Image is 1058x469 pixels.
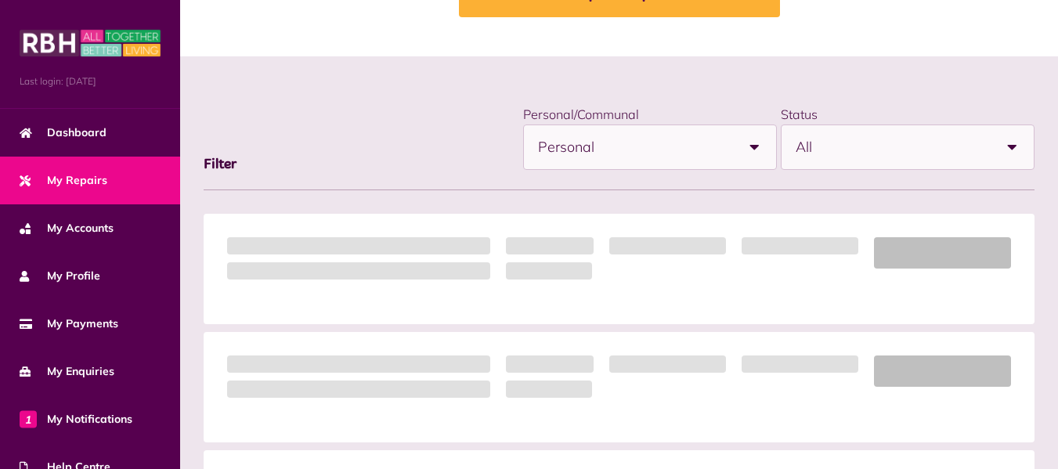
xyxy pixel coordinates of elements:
[20,74,161,88] span: Last login: [DATE]
[20,268,100,284] span: My Profile
[20,172,107,189] span: My Repairs
[20,410,37,428] span: 1
[20,411,132,428] span: My Notifications
[20,220,114,236] span: My Accounts
[20,363,114,380] span: My Enquiries
[20,27,161,59] img: MyRBH
[20,124,107,141] span: Dashboard
[20,316,118,332] span: My Payments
